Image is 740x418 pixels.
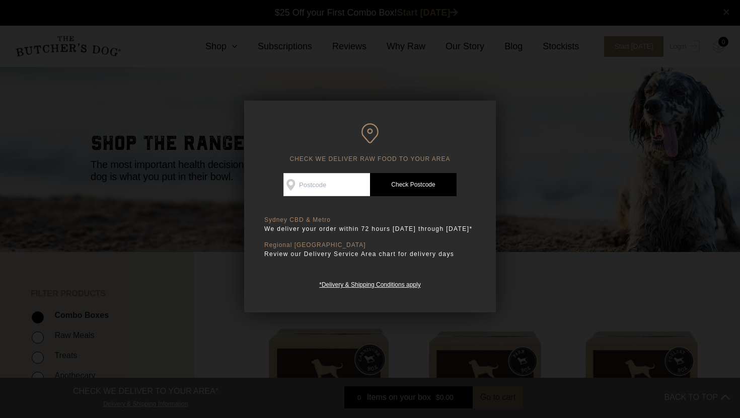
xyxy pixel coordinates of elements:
[319,279,420,288] a: *Delivery & Shipping Conditions apply
[370,173,457,196] a: Check Postcode
[264,216,476,224] p: Sydney CBD & Metro
[264,249,476,259] p: Review our Delivery Service Area chart for delivery days
[264,241,476,249] p: Regional [GEOGRAPHIC_DATA]
[283,173,370,196] input: Postcode
[264,224,476,234] p: We deliver your order within 72 hours [DATE] through [DATE]*
[264,123,476,163] h6: CHECK WE DELIVER RAW FOOD TO YOUR AREA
